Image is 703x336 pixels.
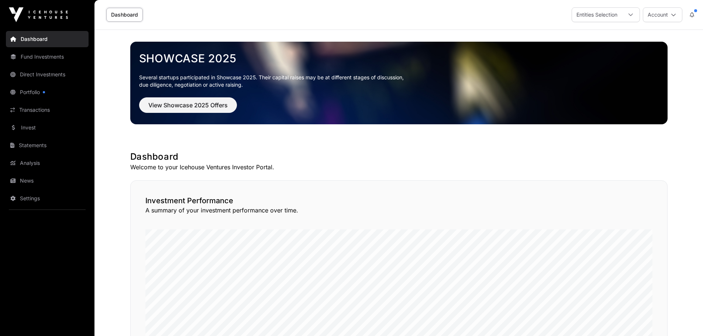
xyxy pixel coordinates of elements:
a: Analysis [6,155,89,171]
a: Dashboard [106,8,143,22]
h2: Investment Performance [145,195,652,206]
a: Fund Investments [6,49,89,65]
a: Dashboard [6,31,89,47]
button: View Showcase 2025 Offers [139,97,237,113]
a: Statements [6,137,89,153]
img: Showcase 2025 [130,42,668,124]
a: Transactions [6,102,89,118]
p: Several startups participated in Showcase 2025. Their capital raises may be at different stages o... [139,74,659,89]
a: View Showcase 2025 Offers [139,105,237,112]
div: Entities Selection [572,8,622,22]
a: Settings [6,190,89,207]
a: Showcase 2025 [139,52,659,65]
span: View Showcase 2025 Offers [148,101,228,110]
h1: Dashboard [130,151,668,163]
p: Welcome to your Icehouse Ventures Investor Portal. [130,163,668,172]
p: A summary of your investment performance over time. [145,206,652,215]
a: Portfolio [6,84,89,100]
button: Account [643,7,682,22]
a: Direct Investments [6,66,89,83]
a: Invest [6,119,89,136]
img: Icehouse Ventures Logo [9,7,68,22]
a: News [6,173,89,189]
